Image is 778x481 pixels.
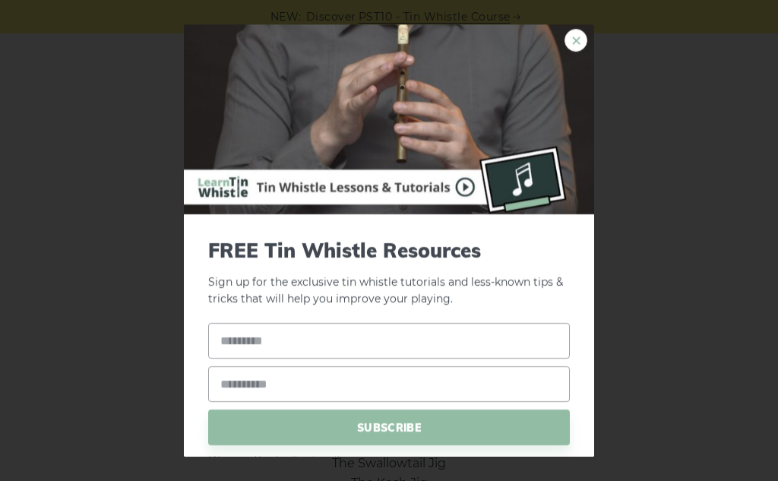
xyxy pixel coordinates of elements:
p: Sign up for the exclusive tin whistle tutorials and less-known tips & tricks that will help you i... [208,239,570,309]
span: FREE Tin Whistle Resources [208,239,570,262]
span: * No spam. Unsubscribe at any time. [208,453,570,467]
a: × [565,29,587,52]
img: Tin Whistle Buying Guide Preview [184,24,594,214]
span: SUBSCRIBE [208,410,570,445]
